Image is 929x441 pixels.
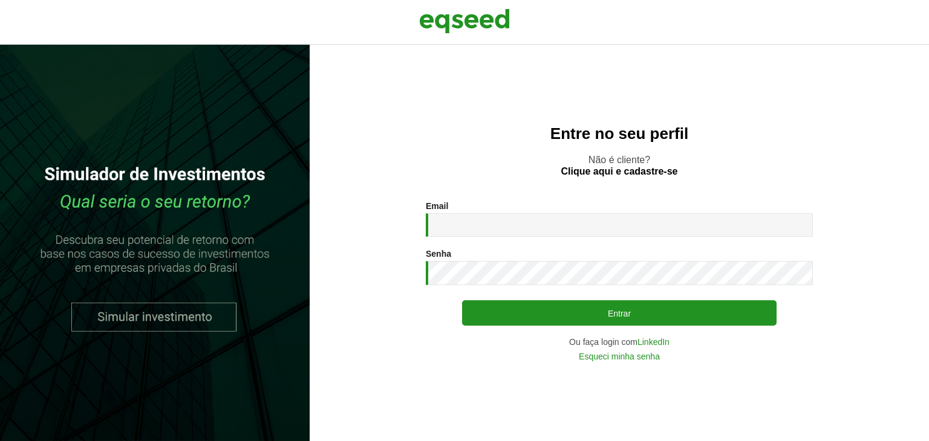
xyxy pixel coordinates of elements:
[419,6,510,36] img: EqSeed Logo
[426,338,813,346] div: Ou faça login com
[637,338,670,346] a: LinkedIn
[426,202,448,210] label: Email
[579,352,660,361] a: Esqueci minha senha
[334,154,905,177] p: Não é cliente?
[561,167,678,176] a: Clique aqui e cadastre-se
[462,300,777,326] button: Entrar
[426,249,451,258] label: Senha
[334,125,905,143] h2: Entre no seu perfil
